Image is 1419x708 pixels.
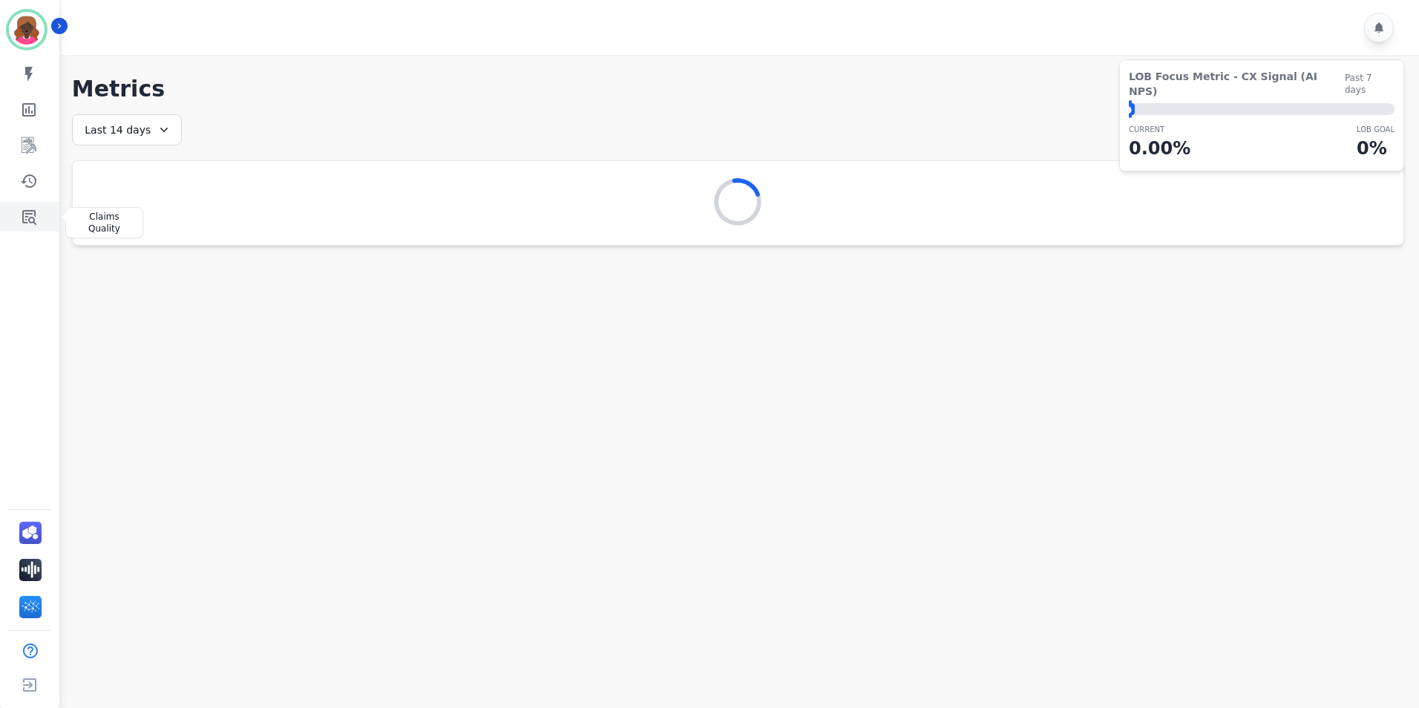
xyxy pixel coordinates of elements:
[1129,124,1190,135] p: CURRENT
[9,12,45,47] img: Bordered avatar
[1129,135,1190,162] p: 0.00 %
[1357,135,1395,162] p: 0 %
[1129,69,1345,99] span: LOB Focus Metric - CX Signal (AI NPS)
[72,76,1404,102] h1: Metrics
[1129,103,1135,115] div: ⬤
[1345,72,1395,96] span: Past 7 days
[72,114,182,145] div: Last 14 days
[1357,124,1395,135] p: LOB Goal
